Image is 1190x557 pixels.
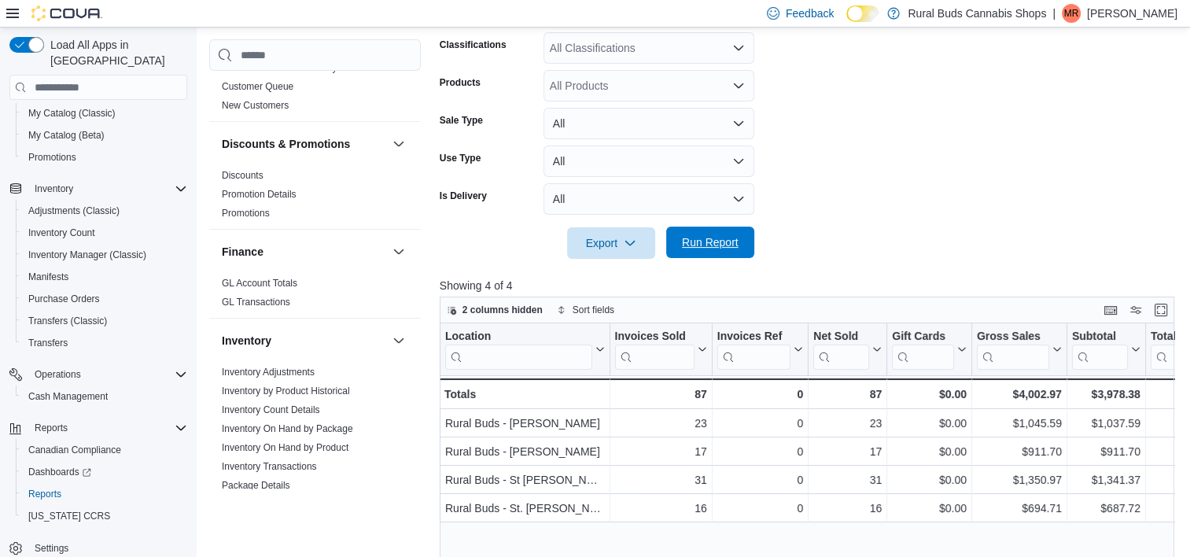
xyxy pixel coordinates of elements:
[445,415,605,433] div: Rural Buds - [PERSON_NAME]
[813,330,869,370] div: Net Sold
[222,100,289,111] a: New Customers
[977,330,1049,345] div: Gross Sales
[28,151,76,164] span: Promotions
[16,124,193,146] button: My Catalog (Beta)
[1072,443,1140,462] div: $911.70
[440,190,487,202] label: Is Delivery
[16,461,193,483] a: Dashboards
[16,146,193,168] button: Promotions
[222,367,315,378] a: Inventory Adjustments
[222,422,353,435] span: Inventory On Hand by Package
[222,442,348,453] a: Inventory On Hand by Product
[1072,330,1128,370] div: Subtotal
[16,288,193,310] button: Purchase Orders
[977,330,1049,370] div: Gross Sales
[813,415,882,433] div: 23
[22,441,127,459] a: Canadian Compliance
[35,368,81,381] span: Operations
[892,330,954,370] div: Gift Card Sales
[16,266,193,288] button: Manifests
[222,479,290,492] span: Package Details
[16,439,193,461] button: Canadian Compliance
[222,366,315,378] span: Inventory Adjustments
[16,505,193,527] button: [US_STATE] CCRS
[440,39,507,51] label: Classifications
[977,415,1062,433] div: $1,045.59
[22,334,187,352] span: Transfers
[1087,4,1177,23] p: [PERSON_NAME]
[846,22,847,23] span: Dark Mode
[543,183,754,215] button: All
[28,365,187,384] span: Operations
[717,330,790,345] div: Invoices Ref
[28,179,79,198] button: Inventory
[892,330,954,345] div: Gift Cards
[1072,500,1140,518] div: $687.72
[445,500,605,518] div: Rural Buds - St. [PERSON_NAME]
[614,443,706,462] div: 17
[22,267,187,286] span: Manifests
[3,363,193,385] button: Operations
[977,443,1062,462] div: $911.70
[22,485,68,504] a: Reports
[22,485,187,504] span: Reports
[35,183,73,195] span: Inventory
[614,471,706,490] div: 31
[16,310,193,332] button: Transfers (Classic)
[22,104,122,123] a: My Catalog (Classic)
[977,500,1062,518] div: $694.71
[222,423,353,434] a: Inventory On Hand by Package
[222,441,348,454] span: Inventory On Hand by Product
[786,6,834,21] span: Feedback
[445,443,605,462] div: Rural Buds - [PERSON_NAME]
[813,385,882,404] div: 87
[892,330,967,370] button: Gift Cards
[222,244,263,260] h3: Finance
[440,152,481,164] label: Use Type
[22,148,187,167] span: Promotions
[614,330,694,370] div: Invoices Sold
[445,330,605,370] button: Location
[892,500,967,518] div: $0.00
[222,460,317,473] span: Inventory Transactions
[908,4,1046,23] p: Rural Buds Cannabis Shops
[22,104,187,123] span: My Catalog (Classic)
[543,146,754,177] button: All
[462,304,543,316] span: 2 columns hidden
[222,385,350,397] a: Inventory by Product Historical
[577,227,646,259] span: Export
[35,422,68,434] span: Reports
[28,227,95,239] span: Inventory Count
[22,267,75,286] a: Manifests
[28,365,87,384] button: Operations
[35,542,68,555] span: Settings
[16,385,193,408] button: Cash Management
[666,227,754,258] button: Run Report
[222,81,293,92] a: Customer Queue
[222,277,297,290] span: GL Account Totals
[22,387,187,406] span: Cash Management
[717,471,803,490] div: 0
[28,337,68,349] span: Transfers
[22,290,187,308] span: Purchase Orders
[444,385,605,404] div: Totals
[682,234,739,250] span: Run Report
[222,278,297,289] a: GL Account Totals
[31,6,102,21] img: Cova
[222,385,350,397] span: Inventory by Product Historical
[22,312,187,330] span: Transfers (Classic)
[813,330,869,345] div: Net Sold
[1072,385,1140,404] div: $3,978.38
[222,333,271,349] h3: Inventory
[717,330,790,370] div: Invoices Ref
[1052,4,1056,23] p: |
[732,79,745,92] button: Open list of options
[28,205,120,217] span: Adjustments (Classic)
[28,107,116,120] span: My Catalog (Classic)
[22,201,187,220] span: Adjustments (Classic)
[614,330,706,370] button: Invoices Sold
[222,170,263,181] a: Discounts
[717,500,803,518] div: 0
[567,227,655,259] button: Export
[977,330,1062,370] button: Gross Sales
